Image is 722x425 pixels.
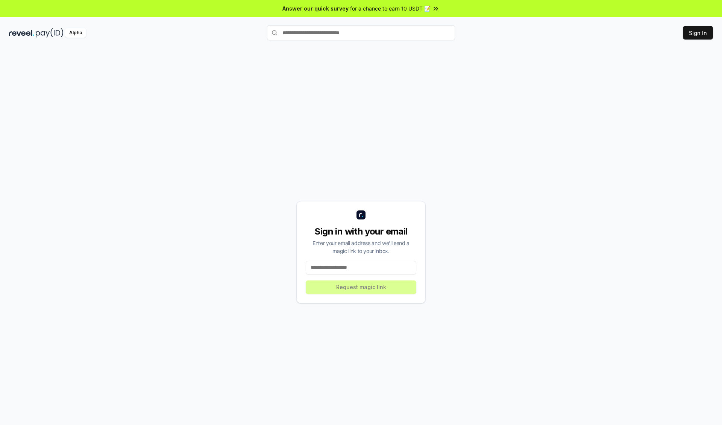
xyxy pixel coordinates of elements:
span: Answer our quick survey [282,5,349,12]
img: pay_id [36,28,64,38]
div: Sign in with your email [306,225,416,238]
img: reveel_dark [9,28,34,38]
div: Enter your email address and we’ll send a magic link to your inbox. [306,239,416,255]
div: Alpha [65,28,86,38]
button: Sign In [683,26,713,40]
span: for a chance to earn 10 USDT 📝 [350,5,431,12]
img: logo_small [356,210,366,219]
